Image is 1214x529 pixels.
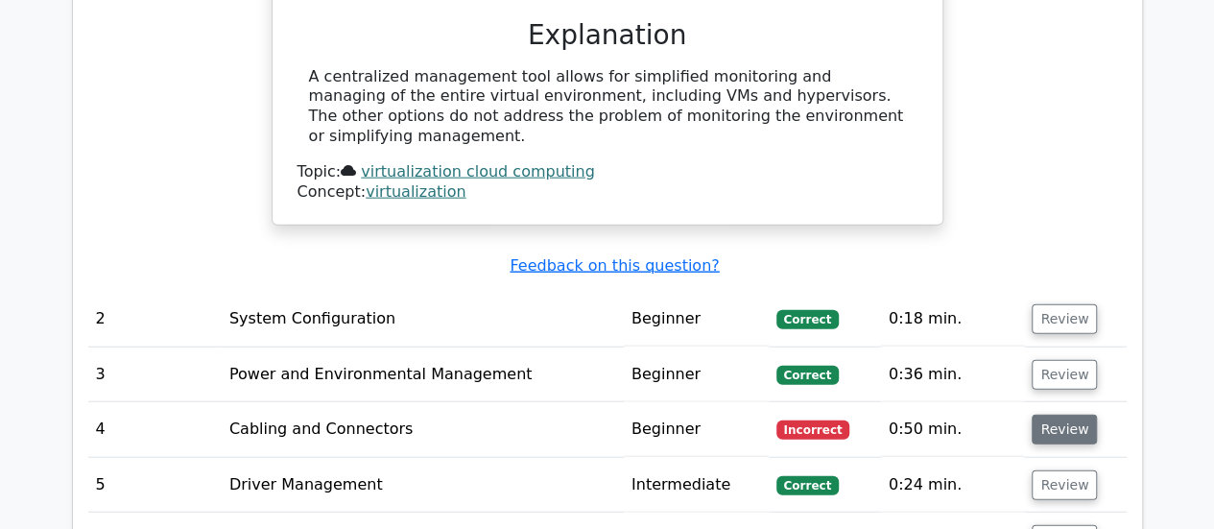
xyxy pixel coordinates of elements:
[776,476,839,495] span: Correct
[881,458,1025,513] td: 0:24 min.
[624,402,769,457] td: Beginner
[776,310,839,329] span: Correct
[881,348,1025,402] td: 0:36 min.
[361,162,594,180] a: virtualization cloud computing
[298,182,917,203] div: Concept:
[88,458,222,513] td: 5
[309,19,906,52] h3: Explanation
[222,348,624,402] td: Power and Environmental Management
[776,366,839,385] span: Correct
[222,458,624,513] td: Driver Management
[881,402,1025,457] td: 0:50 min.
[309,67,906,147] div: A centralized management tool allows for simplified monitoring and managing of the entire virtual...
[88,402,222,457] td: 4
[222,292,624,347] td: System Configuration
[1032,360,1097,390] button: Review
[298,162,917,182] div: Topic:
[881,292,1025,347] td: 0:18 min.
[366,182,465,201] a: virtualization
[1032,415,1097,445] button: Review
[1032,470,1097,500] button: Review
[88,292,222,347] td: 2
[1032,304,1097,334] button: Review
[776,421,850,440] span: Incorrect
[222,402,624,457] td: Cabling and Connectors
[624,292,769,347] td: Beginner
[88,348,222,402] td: 3
[510,256,719,275] a: Feedback on this question?
[624,458,769,513] td: Intermediate
[624,348,769,402] td: Beginner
